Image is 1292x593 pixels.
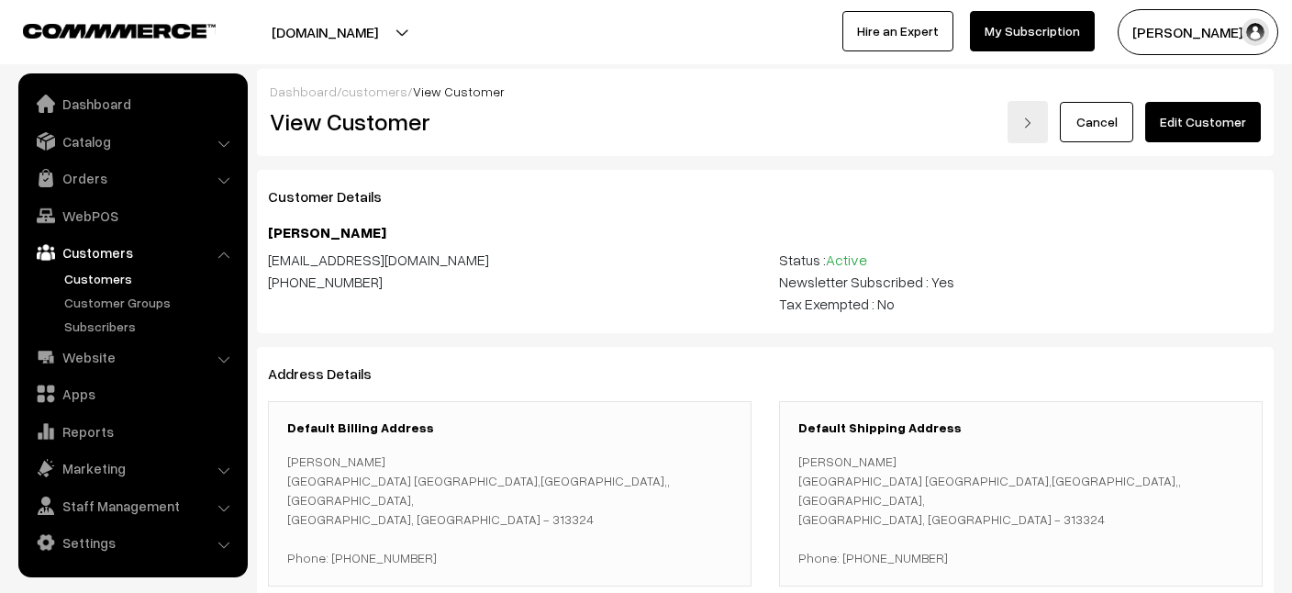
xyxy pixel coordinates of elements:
[287,420,732,436] h3: Default Billing Address
[1060,102,1133,142] a: Cancel
[23,24,216,38] img: COMMMERCE
[842,11,953,51] a: Hire an Expert
[765,249,1276,315] div: Status : Newsletter Subscribed : Yes Tax Exempted : No
[270,84,337,99] a: Dashboard
[970,11,1095,51] a: My Subscription
[23,125,241,158] a: Catalog
[268,249,752,271] div: [EMAIL_ADDRESS][DOMAIN_NAME]
[23,489,241,522] a: Staff Management
[60,293,241,312] a: Customer Groups
[23,18,184,40] a: COMMMERCE
[23,341,241,374] a: Website
[23,377,241,410] a: Apps
[268,187,404,206] span: Customer Details
[268,364,394,383] span: Address Details
[826,251,867,269] span: Active
[23,87,241,120] a: Dashboard
[413,84,505,99] span: View Customer
[60,317,241,336] a: Subscribers
[270,107,752,136] h2: View Customer
[270,82,1261,101] div: / /
[1145,102,1261,142] a: Edit Customer
[798,420,1243,436] h3: Default Shipping Address
[341,84,407,99] a: customers
[207,9,442,55] button: [DOMAIN_NAME]
[23,236,241,269] a: Customers
[23,452,241,485] a: Marketing
[268,224,1263,241] h4: [PERSON_NAME]
[1022,117,1033,129] img: right-arrow.png
[268,271,752,293] div: [PHONE_NUMBER]
[1242,18,1269,46] img: user
[798,452,1243,567] p: [PERSON_NAME] [GEOGRAPHIC_DATA] [GEOGRAPHIC_DATA],[GEOGRAPHIC_DATA],, [GEOGRAPHIC_DATA], [GEOGRAP...
[23,526,241,559] a: Settings
[23,162,241,195] a: Orders
[23,199,241,232] a: WebPOS
[60,269,241,288] a: Customers
[23,415,241,448] a: Reports
[287,452,732,567] p: [PERSON_NAME] [GEOGRAPHIC_DATA] [GEOGRAPHIC_DATA],[GEOGRAPHIC_DATA],, [GEOGRAPHIC_DATA], [GEOGRAP...
[1118,9,1278,55] button: [PERSON_NAME] S…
